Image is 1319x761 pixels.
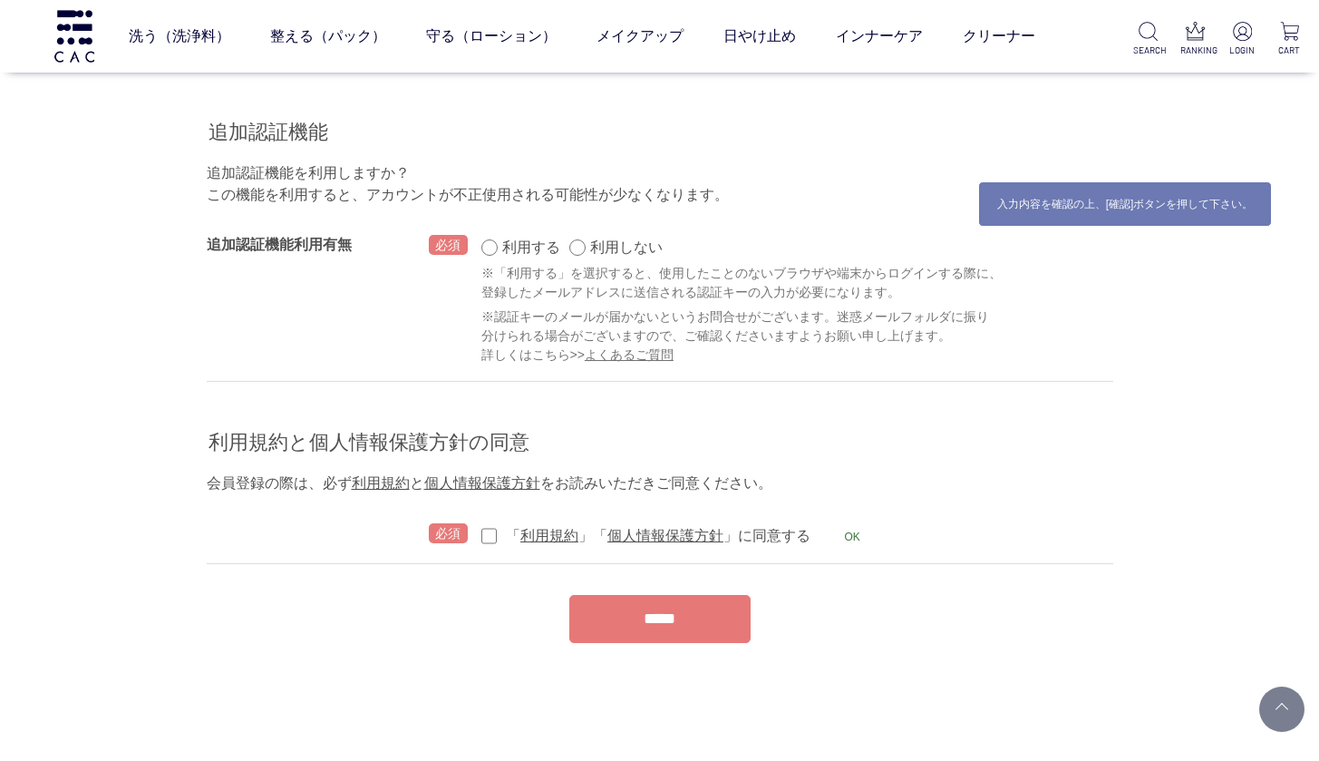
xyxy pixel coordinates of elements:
[506,528,810,543] span: 「 」「 」に同意する
[207,237,352,252] label: 追加認証機能利用有無
[424,475,540,491] a: 個人情報保護方針
[270,11,386,62] a: 整える（パック）
[481,264,1113,302] div: ※「利用する」を選択すると、使用したことのないブラウザや端末からログインする際に、 登録したメールアドレスに送信される認証キーの入力が必要になります。
[1180,44,1210,57] p: RANKING
[607,528,723,543] a: 個人情報保護方針
[207,473,1113,494] p: 会員登録の際は、必ず と をお読みいただきご同意ください。
[836,11,923,62] a: インナーケア
[723,11,796,62] a: 日やけ止め
[520,528,578,543] a: 利用規約
[129,11,230,62] a: 洗う（洗浄料）
[426,11,557,62] a: 守る（ローション）
[481,307,1113,365] div: ※認証キーのメールが届かないというお問合せがございます。迷惑メールフォルダに振り 分けられる場合がございますので、ご確認くださいますようお願い申し上げます。 詳しくはこちら>>
[596,11,684,62] a: メイクアップ
[207,117,1113,151] p: 追加認証機能
[1227,22,1257,57] a: LOGIN
[1133,44,1163,57] p: SEARCH
[52,10,97,62] img: logo
[1180,22,1210,57] a: RANKING
[1275,22,1304,57] a: CART
[502,239,560,255] label: 利用する
[585,347,674,362] a: よくあるご質問
[978,181,1273,227] div: 入力内容を確認の上、[確認]ボタンを押して下さい。
[839,526,864,548] div: OK
[1275,44,1304,57] p: CART
[963,11,1035,62] a: クリーナー
[590,239,663,255] label: 利用しない
[352,475,410,491] a: 利用規約
[207,162,1113,206] p: 追加認証機能を利用しますか？ この機能を利用すると、アカウントが不正使用される可能性が少なくなります。
[1227,44,1257,57] p: LOGIN
[1133,22,1163,57] a: SEARCH
[207,427,1113,462] p: 利用規約と個人情報保護方針の同意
